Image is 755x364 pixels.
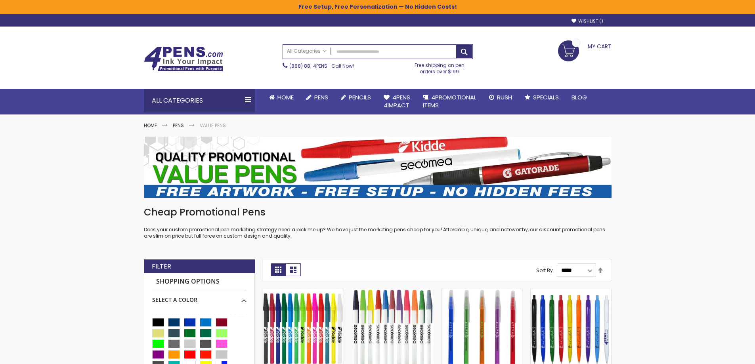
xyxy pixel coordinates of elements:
div: All Categories [144,89,255,112]
span: Pens [314,93,328,101]
span: Specials [533,93,559,101]
span: 4PROMOTIONAL ITEMS [423,93,476,109]
img: 4Pens Custom Pens and Promotional Products [144,46,223,72]
strong: Value Pens [200,122,226,129]
span: - Call Now! [289,63,354,69]
a: 4PROMOTIONALITEMS [417,89,483,114]
a: Pens [173,122,184,129]
a: (888) 88-4PENS [289,63,327,69]
span: Home [277,93,294,101]
span: Rush [497,93,512,101]
div: Select A Color [152,290,247,304]
strong: Grid [271,263,286,276]
div: Does your custom promotional pen marketing strategy need a pick me up? We have just the marketing... [144,206,612,240]
a: All Categories [283,45,331,58]
div: Free shipping on pen orders over $199 [406,59,473,75]
a: Home [263,89,300,106]
span: Blog [572,93,587,101]
img: Value Pens [144,137,612,198]
strong: Shopping Options [152,273,247,290]
a: Pencils [334,89,377,106]
a: Rush [483,89,518,106]
h1: Cheap Promotional Pens [144,206,612,219]
a: Wishlist [572,18,603,24]
span: 4Pens 4impact [384,93,410,109]
a: 4Pens4impact [377,89,417,114]
a: Custom Cambria Plastic Retractable Ballpoint Pen - Monochromatic Body Color [531,289,611,295]
span: Pencils [349,93,371,101]
a: Belfast B Value Stick Pen [263,289,344,295]
strong: Filter [152,262,171,271]
a: Home [144,122,157,129]
a: Belfast Translucent Value Stick Pen [442,289,522,295]
a: Blog [565,89,593,106]
a: Specials [518,89,565,106]
span: All Categories [287,48,327,54]
a: Pens [300,89,334,106]
label: Sort By [536,267,553,273]
a: Belfast Value Stick Pen [352,289,433,295]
